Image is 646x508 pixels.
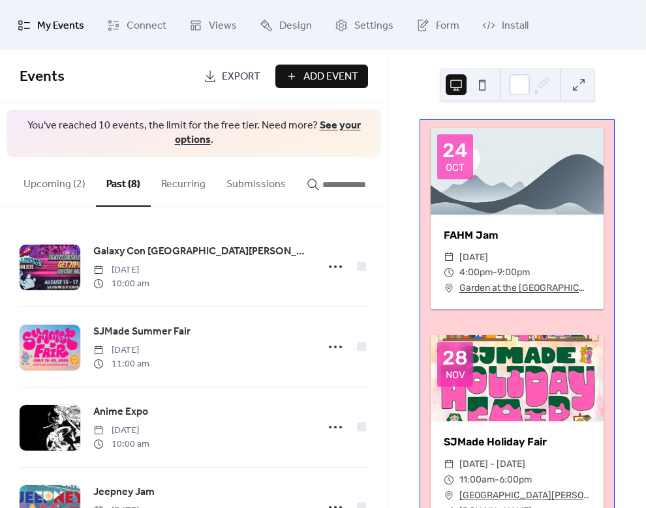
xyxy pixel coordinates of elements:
[8,5,94,45] a: My Events
[93,323,191,340] a: SJMade Summer Fair
[93,404,148,421] a: Anime Expo
[442,348,468,368] div: 28
[459,265,493,280] span: 4:00pm
[444,472,454,488] div: ​
[93,438,149,451] span: 10:00 am
[175,115,361,150] a: See your options
[222,69,260,85] span: Export
[472,5,538,45] a: Install
[325,5,403,45] a: Settings
[444,280,454,296] div: ​
[354,16,393,36] span: Settings
[20,63,65,91] span: Events
[442,141,468,160] div: 24
[20,119,368,148] span: You've reached 10 events, the limit for the free tier. Need more? .
[93,404,148,420] span: Anime Expo
[459,488,591,503] a: [GEOGRAPHIC_DATA][PERSON_NAME]
[444,250,454,265] div: ​
[93,277,149,291] span: 10:00 am
[444,488,454,503] div: ​
[151,157,216,205] button: Recurring
[194,65,270,88] a: Export
[446,370,465,380] div: Nov
[497,265,530,280] span: 9:00pm
[13,157,96,205] button: Upcoming (2)
[97,5,176,45] a: Connect
[459,472,495,488] span: 11:00am
[446,163,465,173] div: Oct
[93,324,191,340] span: SJMade Summer Fair
[502,16,529,36] span: Install
[459,280,591,296] a: Garden at the [GEOGRAPHIC_DATA]
[444,436,547,448] a: SJMade Holiday Fair
[37,16,84,36] span: My Events
[499,472,532,488] span: 6:00pm
[407,5,469,45] a: Form
[209,16,237,36] span: Views
[436,16,459,36] span: Form
[279,16,312,36] span: Design
[93,485,155,500] span: Jeepney Jam
[179,5,247,45] a: Views
[493,265,497,280] span: -
[96,157,151,207] button: Past (8)
[459,250,488,265] span: [DATE]
[459,456,525,472] span: [DATE] - [DATE]
[93,344,149,357] span: [DATE]
[431,228,604,243] div: FAHM Jam
[444,265,454,280] div: ​
[93,243,309,260] a: Galaxy Con [GEOGRAPHIC_DATA][PERSON_NAME]
[93,484,155,501] a: Jeepney Jam
[495,472,499,488] span: -
[444,456,454,472] div: ​
[127,16,166,36] span: Connect
[250,5,322,45] a: Design
[93,263,149,277] span: [DATE]
[216,157,296,205] button: Submissions
[93,357,149,371] span: 11:00 am
[93,244,309,260] span: Galaxy Con [GEOGRAPHIC_DATA][PERSON_NAME]
[93,424,149,438] span: [DATE]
